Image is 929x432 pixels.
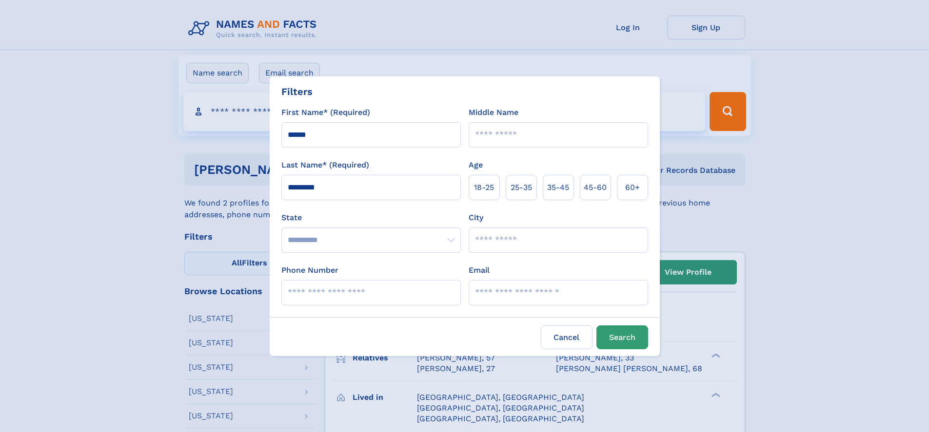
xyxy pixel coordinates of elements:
[511,182,532,193] span: 25‑35
[474,182,494,193] span: 18‑25
[584,182,607,193] span: 45‑60
[596,325,648,349] button: Search
[547,182,569,193] span: 35‑45
[469,107,518,118] label: Middle Name
[281,159,369,171] label: Last Name* (Required)
[281,264,338,276] label: Phone Number
[469,264,490,276] label: Email
[469,212,483,224] label: City
[281,84,313,99] div: Filters
[541,325,593,349] label: Cancel
[469,159,483,171] label: Age
[625,182,640,193] span: 60+
[281,212,461,224] label: State
[281,107,370,118] label: First Name* (Required)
